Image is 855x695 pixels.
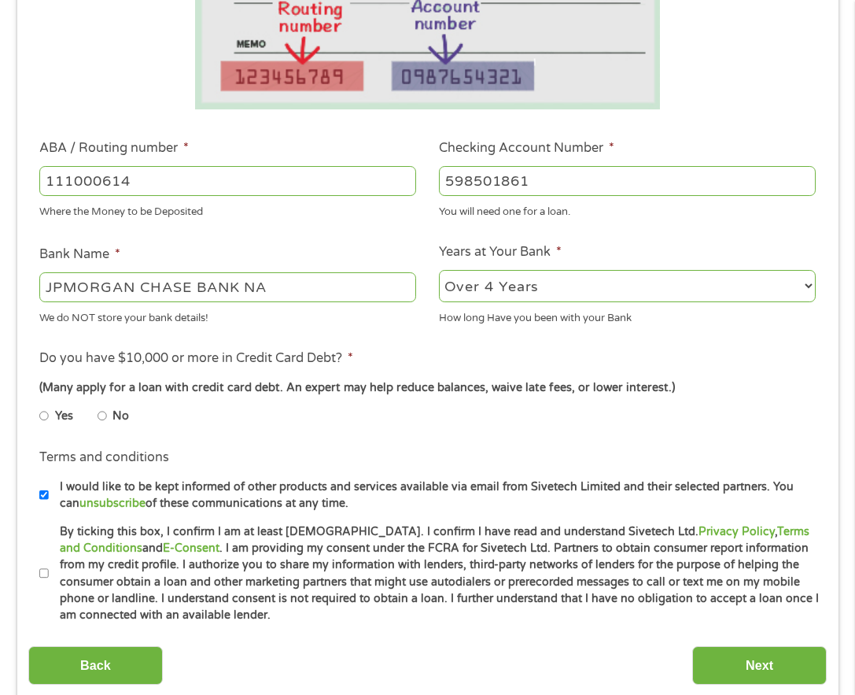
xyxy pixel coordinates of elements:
[439,166,816,196] input: 345634636
[79,497,146,510] a: unsubscribe
[163,542,219,555] a: E-Consent
[28,646,163,685] input: Back
[55,408,73,425] label: Yes
[439,244,562,261] label: Years at Your Bank
[49,523,820,624] label: By ticking this box, I confirm I am at least [DEMOGRAPHIC_DATA]. I confirm I have read and unders...
[39,246,120,263] label: Bank Name
[698,525,775,538] a: Privacy Policy
[39,449,169,466] label: Terms and conditions
[39,199,416,220] div: Where the Money to be Deposited
[49,479,820,512] label: I would like to be kept informed of other products and services available via email from Sivetech...
[439,305,816,327] div: How long Have you been with your Bank
[39,140,189,157] label: ABA / Routing number
[692,646,827,685] input: Next
[39,350,353,367] label: Do you have $10,000 or more in Credit Card Debt?
[39,379,815,397] div: (Many apply for a loan with credit card debt. An expert may help reduce balances, waive late fees...
[39,305,416,327] div: We do NOT store your bank details!
[439,199,816,220] div: You will need one for a loan.
[439,140,614,157] label: Checking Account Number
[39,166,416,196] input: 263177916
[112,408,129,425] label: No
